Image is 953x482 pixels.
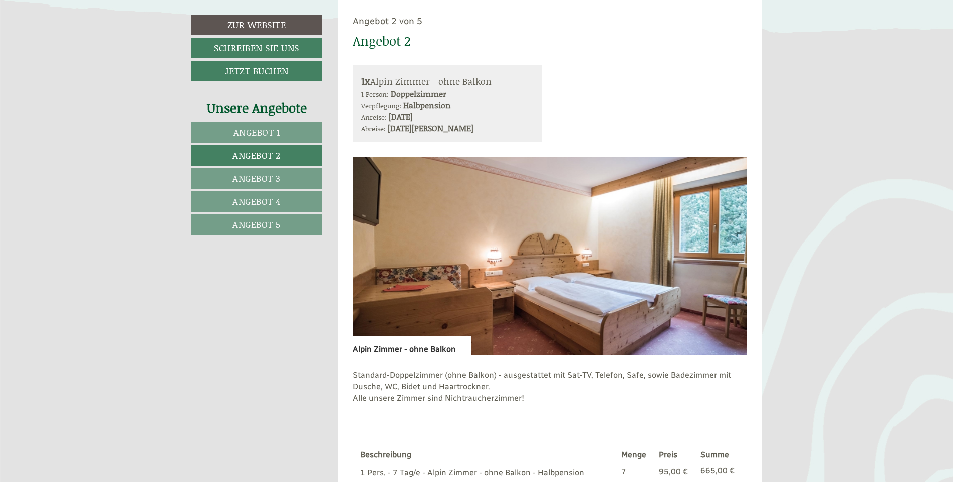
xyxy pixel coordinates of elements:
[659,467,688,476] span: 95,00 €
[361,112,387,122] small: Anreise:
[353,32,410,50] div: Angebot 2
[353,16,422,27] span: Angebot 2 von 5
[360,463,618,481] td: 1 Pers. - 7 Tag/e - Alpin Zimmer - ohne Balkon - Halbpension
[191,15,322,35] a: Zur Website
[191,61,322,81] a: Jetzt buchen
[696,447,740,463] th: Summe
[361,89,389,99] small: 1 Person:
[232,218,281,231] span: Angebot 5
[655,447,697,463] th: Preis
[353,370,748,404] p: Standard-Doppelzimmer (ohne Balkon) - ausgestattet mit Sat-TV, Telefon, Safe, sowie Badezimmer mi...
[391,88,446,99] b: Doppelzimmer
[389,111,413,122] b: [DATE]
[361,74,534,88] div: Alpin Zimmer - ohne Balkon
[388,122,473,134] b: [DATE][PERSON_NAME]
[617,447,655,463] th: Menge
[696,463,740,481] td: 665,00 €
[353,336,471,355] div: Alpin Zimmer - ohne Balkon
[361,123,386,134] small: Abreise:
[353,157,748,355] img: image
[361,100,401,111] small: Verpflegung:
[360,447,618,463] th: Beschreibung
[617,463,655,481] td: 7
[232,172,281,185] span: Angebot 3
[191,38,322,58] a: Schreiben Sie uns
[361,74,370,88] b: 1x
[191,99,322,117] div: Unsere Angebote
[232,149,281,162] span: Angebot 2
[232,195,281,208] span: Angebot 4
[403,99,451,111] b: Halbpension
[233,126,280,139] span: Angebot 1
